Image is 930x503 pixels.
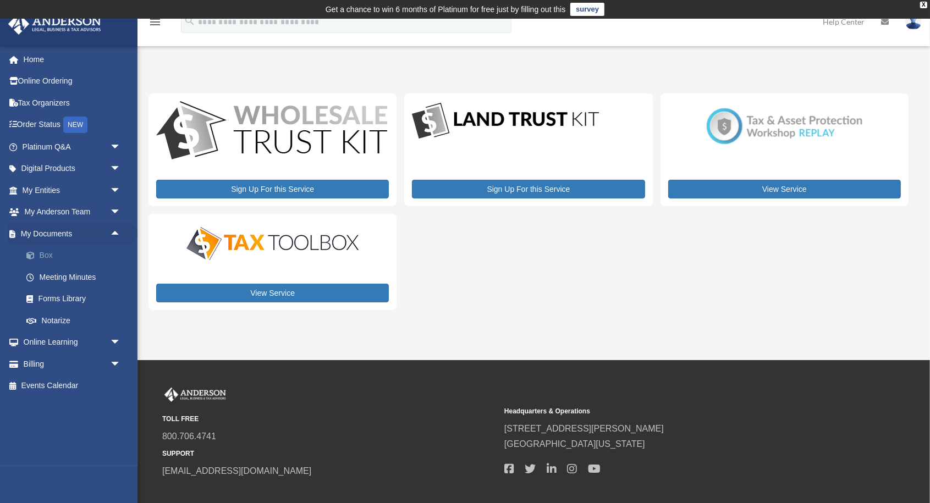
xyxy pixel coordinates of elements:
[110,158,132,180] span: arrow_drop_down
[15,309,137,331] a: Notarize
[110,201,132,224] span: arrow_drop_down
[8,114,137,136] a: Order StatusNEW
[15,245,137,267] a: Box
[15,288,137,310] a: Forms Library
[156,101,387,162] img: WS-Trust-Kit-lgo-1.jpg
[148,19,162,29] a: menu
[162,432,216,441] a: 800.706.4741
[110,136,132,158] span: arrow_drop_down
[162,466,311,476] a: [EMAIL_ADDRESS][DOMAIN_NAME]
[412,101,599,141] img: LandTrust_lgo-1.jpg
[5,13,104,35] img: Anderson Advisors Platinum Portal
[162,448,497,460] small: SUPPORT
[504,406,839,417] small: Headquarters & Operations
[504,424,664,433] a: [STREET_ADDRESS][PERSON_NAME]
[570,3,604,16] a: survey
[905,14,922,30] img: User Pic
[8,179,137,201] a: My Entitiesarrow_drop_down
[8,331,137,353] a: Online Learningarrow_drop_down
[8,353,137,375] a: Billingarrow_drop_down
[162,413,497,425] small: TOLL FREE
[110,179,132,202] span: arrow_drop_down
[8,223,137,245] a: My Documentsarrow_drop_up
[8,158,132,180] a: Digital Productsarrow_drop_down
[668,180,901,198] a: View Service
[8,136,137,158] a: Platinum Q&Aarrow_drop_down
[63,117,87,133] div: NEW
[504,439,645,449] a: [GEOGRAPHIC_DATA][US_STATE]
[110,331,132,354] span: arrow_drop_down
[412,180,645,198] a: Sign Up For this Service
[8,70,137,92] a: Online Ordering
[162,388,228,402] img: Anderson Advisors Platinum Portal
[156,180,389,198] a: Sign Up For this Service
[8,48,137,70] a: Home
[156,284,389,302] a: View Service
[110,223,132,245] span: arrow_drop_up
[148,15,162,29] i: menu
[8,92,137,114] a: Tax Organizers
[15,266,137,288] a: Meeting Minutes
[8,201,137,223] a: My Anderson Teamarrow_drop_down
[184,15,196,27] i: search
[920,2,927,8] div: close
[326,3,566,16] div: Get a chance to win 6 months of Platinum for free just by filling out this
[8,375,137,397] a: Events Calendar
[110,353,132,375] span: arrow_drop_down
